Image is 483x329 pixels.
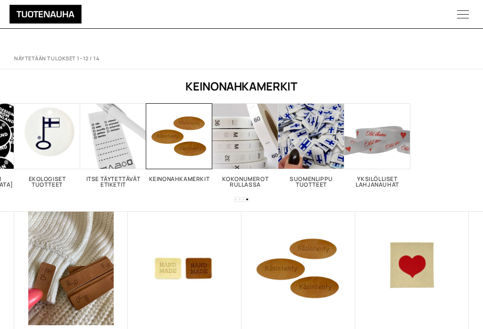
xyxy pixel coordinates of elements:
[212,103,278,188] a: Visit product category Kokonumerot rullassa
[212,176,278,188] h2: Kokonumerot rullassa
[278,176,344,188] h2: Suomenlippu tuotteet
[344,103,410,188] a: Visit product category Yksilölliset lahjanauhat
[80,103,146,188] a: Visit product category Itse täytettävät etiketit
[278,103,344,188] a: Visit product category Suomenlippu tuotteet
[80,176,146,188] h2: Itse täytettävät etiketit
[9,5,82,24] img: Tuotenauha Oy
[14,78,469,94] h1: Keinonahkamerkit
[146,176,212,182] h2: Keinonahkamerkit
[14,55,100,62] p: Näytetään tulokset 1–12 / 14
[146,103,212,182] a: Visit product category Keinonahkamerkit
[344,176,410,188] h2: Yksilölliset lahjanauhat
[14,103,80,188] a: Visit product category Ekologiset tuotteet
[14,176,80,188] h2: Ekologiset tuotteet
